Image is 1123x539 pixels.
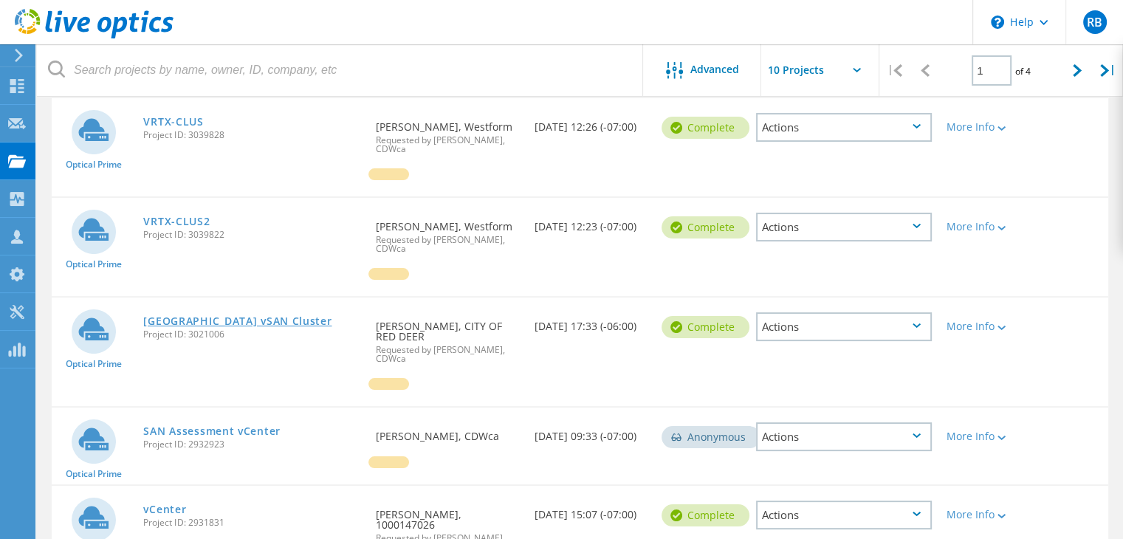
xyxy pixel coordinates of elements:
[991,16,1004,29] svg: \n
[15,31,174,41] a: Live Optics Dashboard
[947,321,1016,332] div: More Info
[66,470,122,478] span: Optical Prime
[376,236,520,253] span: Requested by [PERSON_NAME], CDWca
[879,44,910,97] div: |
[756,213,932,241] div: Actions
[662,316,749,338] div: Complete
[1093,44,1123,97] div: |
[756,501,932,529] div: Actions
[143,504,186,515] a: vCenter
[66,160,122,169] span: Optical Prime
[368,298,527,378] div: [PERSON_NAME], CITY OF RED DEER
[143,117,203,127] a: VRTX-CLUS
[662,426,760,448] div: Anonymous
[756,113,932,142] div: Actions
[947,222,1016,232] div: More Info
[66,360,122,368] span: Optical Prime
[947,122,1016,132] div: More Info
[66,260,122,269] span: Optical Prime
[1015,65,1031,78] span: of 4
[143,440,361,449] span: Project ID: 2932923
[368,198,527,268] div: [PERSON_NAME], Westform
[143,316,332,326] a: [GEOGRAPHIC_DATA] vSAN Cluster
[756,422,932,451] div: Actions
[143,426,280,436] a: SAN Assessment vCenter
[143,131,361,140] span: Project ID: 3039828
[368,408,527,456] div: [PERSON_NAME], CDWca
[662,504,749,526] div: Complete
[527,298,654,346] div: [DATE] 17:33 (-06:00)
[662,216,749,238] div: Complete
[527,486,654,535] div: [DATE] 15:07 (-07:00)
[37,44,644,96] input: Search projects by name, owner, ID, company, etc
[143,330,361,339] span: Project ID: 3021006
[143,518,361,527] span: Project ID: 2931831
[947,509,1016,520] div: More Info
[756,312,932,341] div: Actions
[368,98,527,168] div: [PERSON_NAME], Westform
[947,431,1016,442] div: More Info
[143,230,361,239] span: Project ID: 3039822
[527,98,654,147] div: [DATE] 12:26 (-07:00)
[143,216,210,227] a: VRTX-CLUS2
[527,198,654,247] div: [DATE] 12:23 (-07:00)
[527,408,654,456] div: [DATE] 09:33 (-07:00)
[376,136,520,154] span: Requested by [PERSON_NAME], CDWca
[376,346,520,363] span: Requested by [PERSON_NAME], CDWca
[690,64,739,75] span: Advanced
[1087,16,1102,28] span: RB
[662,117,749,139] div: Complete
